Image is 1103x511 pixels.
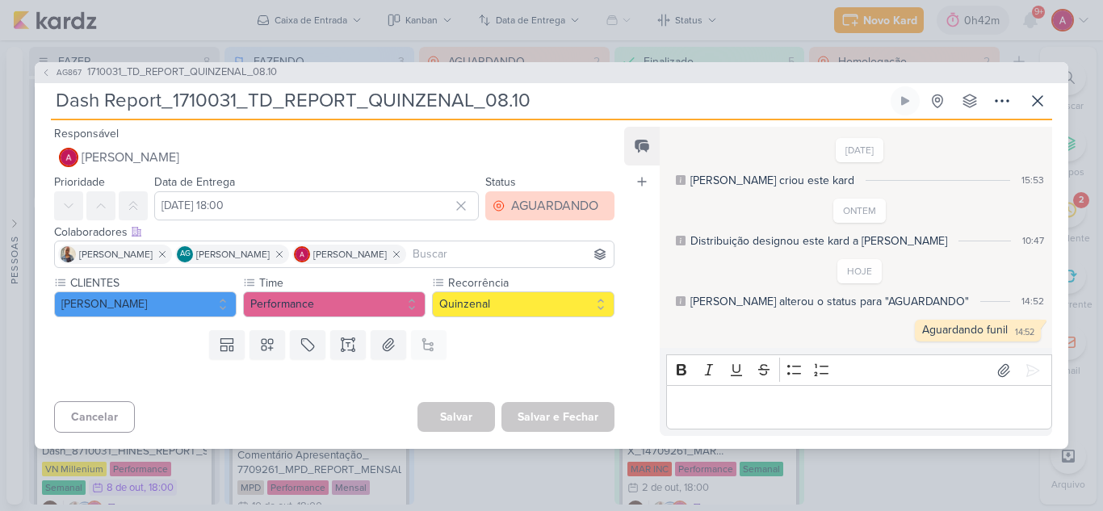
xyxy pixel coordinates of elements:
div: Este log é visível à todos no kard [676,236,686,245]
label: CLIENTES [69,274,237,291]
div: Editor editing area: main [666,385,1052,429]
div: Aline Gimenez Graciano [177,246,193,262]
div: 14:52 [1015,326,1034,339]
label: Prioridade [54,175,105,189]
input: Kard Sem Título [51,86,887,115]
button: AG867 1710031_TD_REPORT_QUINZENAL_08.10 [41,65,277,81]
label: Status [485,175,516,189]
div: Este log é visível à todos no kard [676,296,686,306]
div: Aline criou este kard [690,172,854,189]
div: Este log é visível à todos no kard [676,175,686,185]
div: Distribuição designou este kard a Alessandra [690,232,947,249]
span: AG867 [54,66,84,78]
div: Alessandra alterou o status para "AGUARDANDO" [690,293,969,310]
div: Ligar relógio [899,94,912,107]
label: Data de Entrega [154,175,235,189]
p: AG [180,250,191,258]
img: Iara Santos [60,246,76,262]
button: [PERSON_NAME] [54,291,237,317]
label: Time [258,274,426,291]
button: Performance [243,291,426,317]
div: Colaboradores [54,224,614,241]
label: Recorrência [447,274,614,291]
div: Aguardando funil [922,323,1008,337]
img: Alessandra Gomes [294,246,310,262]
div: 14:52 [1021,294,1044,308]
div: Editor toolbar [666,354,1052,386]
img: Alessandra Gomes [59,148,78,167]
button: [PERSON_NAME] [54,143,614,172]
button: AGUARDANDO [485,191,614,220]
span: [PERSON_NAME] [313,247,387,262]
div: 10:47 [1022,233,1044,248]
label: Responsável [54,127,119,140]
button: Quinzenal [432,291,614,317]
span: [PERSON_NAME] [79,247,153,262]
div: 15:53 [1021,173,1044,187]
span: [PERSON_NAME] [82,148,179,167]
span: 1710031_TD_REPORT_QUINZENAL_08.10 [87,65,277,81]
input: Buscar [409,245,610,264]
button: Cancelar [54,401,135,433]
div: AGUARDANDO [511,196,598,216]
span: [PERSON_NAME] [196,247,270,262]
input: Select a date [154,191,479,220]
